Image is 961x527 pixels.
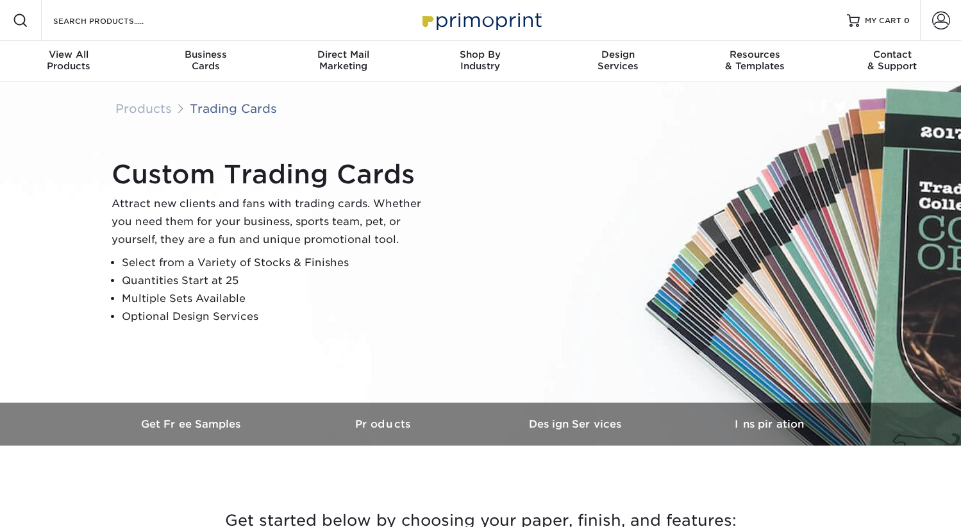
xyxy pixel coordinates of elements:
a: Contact& Support [824,41,961,82]
a: Shop ByIndustry [412,41,549,82]
li: Select from a Variety of Stocks & Finishes [122,254,432,272]
span: Direct Mail [274,49,412,60]
a: Products [115,101,172,115]
span: Contact [824,49,961,60]
a: Inspiration [673,403,865,446]
div: Cards [137,49,274,72]
a: Direct MailMarketing [274,41,412,82]
span: 0 [904,16,910,25]
span: Resources [687,49,824,60]
span: MY CART [865,15,901,26]
p: Attract new clients and fans with trading cards. Whether you need them for your business, sports ... [112,195,432,249]
a: Trading Cards [190,101,277,115]
h3: Design Services [481,418,673,430]
div: & Support [824,49,961,72]
a: Design Services [481,403,673,446]
input: SEARCH PRODUCTS..... [52,13,177,28]
span: Design [549,49,687,60]
a: DesignServices [549,41,687,82]
a: Products [288,403,481,446]
div: & Templates [687,49,824,72]
img: Primoprint [417,6,545,34]
div: Industry [412,49,549,72]
span: Shop By [412,49,549,60]
a: BusinessCards [137,41,274,82]
li: Optional Design Services [122,308,432,326]
h3: Inspiration [673,418,865,430]
a: Get Free Samples [96,403,288,446]
div: Marketing [274,49,412,72]
li: Multiple Sets Available [122,290,432,308]
a: Resources& Templates [687,41,824,82]
li: Quantities Start at 25 [122,272,432,290]
h1: Custom Trading Cards [112,159,432,190]
h3: Products [288,418,481,430]
span: Business [137,49,274,60]
h3: Get Free Samples [96,418,288,430]
div: Services [549,49,687,72]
